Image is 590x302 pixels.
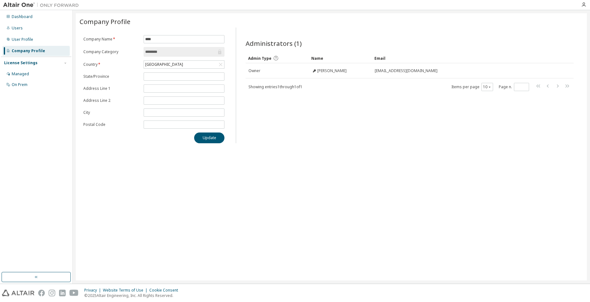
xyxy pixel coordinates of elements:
span: Administrators (1) [246,39,302,48]
p: © 2025 Altair Engineering, Inc. All Rights Reserved. [84,293,182,298]
div: Company Profile [12,48,45,53]
div: Privacy [84,288,103,293]
label: Country [83,62,140,67]
div: License Settings [4,60,38,65]
div: Website Terms of Use [103,288,149,293]
span: Items per page [451,83,493,91]
img: facebook.svg [38,290,45,296]
div: Email [374,53,556,63]
label: Address Line 1 [83,86,140,91]
span: Showing entries 1 through 1 of 1 [248,84,302,89]
img: altair_logo.svg [2,290,34,296]
div: User Profile [12,37,33,42]
label: Postal Code [83,122,140,127]
span: Admin Type [248,56,271,61]
img: youtube.svg [69,290,79,296]
button: 10 [483,84,492,89]
div: Managed [12,71,29,77]
img: Altair One [3,2,82,8]
label: Company Name [83,37,140,42]
span: Owner [248,68,260,73]
div: Users [12,26,23,31]
span: [EMAIL_ADDRESS][DOMAIN_NAME] [375,68,438,73]
div: [GEOGRAPHIC_DATA] [144,61,184,68]
div: [GEOGRAPHIC_DATA] [144,61,224,68]
span: Company Profile [80,17,130,26]
img: linkedin.svg [59,290,66,296]
div: Dashboard [12,14,33,19]
label: State/Province [83,74,140,79]
div: On Prem [12,82,27,87]
div: Name [311,53,369,63]
span: [PERSON_NAME] [317,68,347,73]
button: Update [194,133,224,143]
img: instagram.svg [49,290,55,296]
label: Company Category [83,49,140,54]
label: Address Line 2 [83,98,140,103]
span: Page n. [499,83,529,91]
label: City [83,110,140,115]
div: Cookie Consent [149,288,182,293]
